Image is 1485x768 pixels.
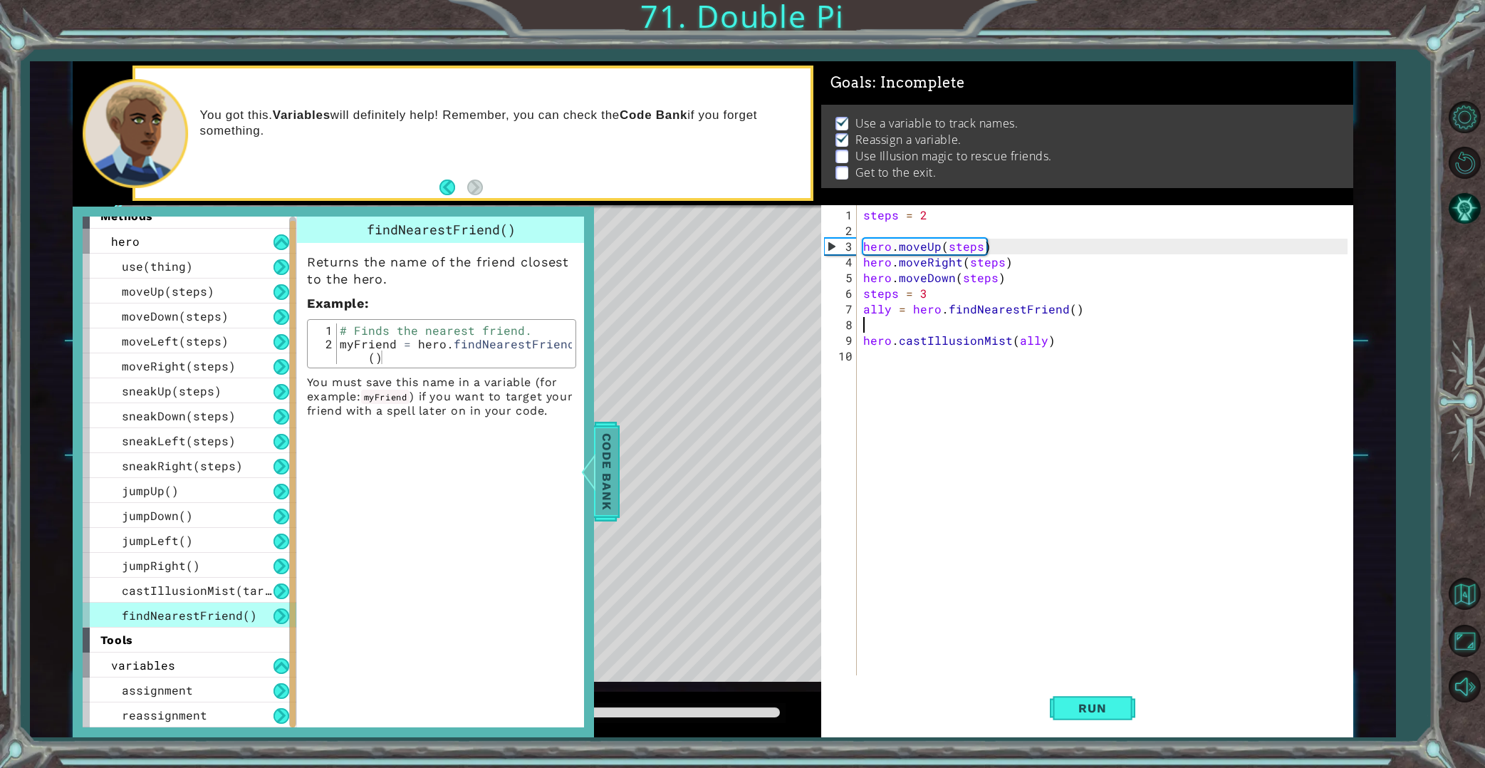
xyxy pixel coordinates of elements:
[824,270,857,286] div: 5
[111,234,140,249] span: hero
[122,358,236,373] span: moveRight(steps)
[872,74,964,91] span: : Incomplete
[824,348,857,364] div: 10
[83,628,296,653] div: tools
[311,337,337,364] div: 2
[824,223,857,239] div: 2
[367,221,516,238] span: findNearestFriend()
[835,132,850,143] img: Check mark for checkbox
[122,259,193,274] span: use(thing)
[83,204,296,229] div: methods
[122,308,229,323] span: moveDown(steps)
[824,301,857,317] div: 7
[1444,665,1485,707] button: Mute
[122,608,257,623] span: findNearestFriend()
[1444,620,1485,661] button: Maximize Browser
[824,333,857,348] div: 9
[122,683,193,697] span: assignment
[830,74,965,92] span: Goals
[855,148,1052,164] p: Use Illusion magic to rescue friends.
[855,165,937,180] p: Get to the exit.
[273,108,330,122] strong: Variables
[825,239,857,254] div: 3
[122,707,207,722] span: reassignment
[1050,681,1135,735] button: Shift+Enter: Run current code.
[122,383,222,398] span: sneakUp(steps)
[122,458,243,473] span: sneakRight(steps)
[122,333,229,348] span: moveLeft(steps)
[122,583,293,598] span: castIllusionMist(target)
[824,317,857,333] div: 8
[595,428,618,515] span: Code Bank
[122,284,214,299] span: moveUp(steps)
[439,180,467,195] button: Back
[100,209,153,223] span: methods
[307,375,576,418] p: You must save this name in a variable (for example: ) if you want to target your friend with a sp...
[1444,97,1485,138] button: Level Options
[361,390,410,404] code: myFriend
[122,408,236,423] span: sneakDown(steps)
[307,254,576,288] p: Returns the name of the friend closest to the hero.
[122,433,236,448] span: sneakLeft(steps)
[122,508,193,523] span: jumpDown()
[1444,188,1485,229] button: AI Hint
[835,115,850,127] img: Check mark for checkbox
[311,323,337,337] div: 1
[824,254,857,270] div: 4
[855,132,962,147] p: Reassign a variable.
[1444,142,1485,184] button: Restart Level
[824,207,857,223] div: 1
[111,658,175,673] span: variables
[100,633,133,647] span: tools
[1444,573,1485,614] button: Back to Map
[200,108,801,139] p: You got this. will definitely help! Remember, you can check the if you forget something.
[467,180,483,195] button: Next
[620,108,687,122] strong: Code Bank
[855,115,1018,131] p: Use а variable to track names.
[1064,701,1120,715] span: Run
[307,296,365,311] span: Example
[1444,571,1485,618] a: Back to Map
[307,296,369,311] strong: :
[122,533,193,548] span: jumpLeft()
[824,286,857,301] div: 6
[122,558,200,573] span: jumpRight()
[122,483,179,498] span: jumpUp()
[297,217,586,243] div: findNearestFriend()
